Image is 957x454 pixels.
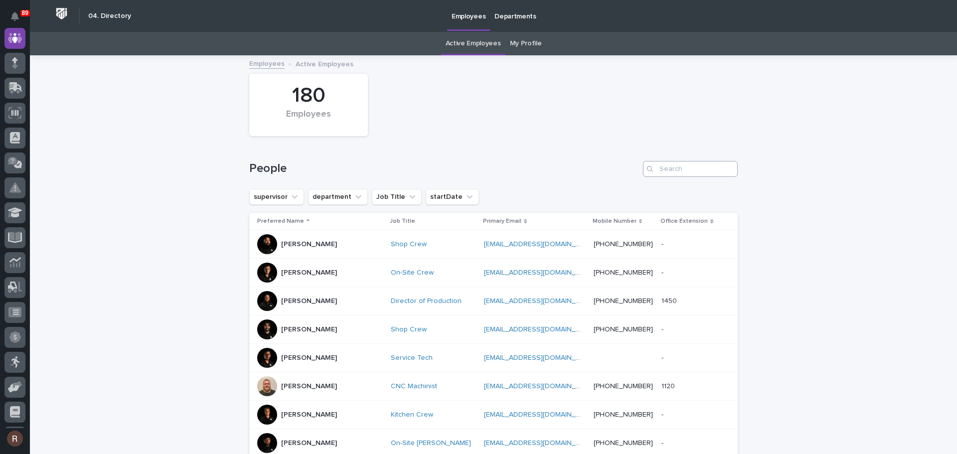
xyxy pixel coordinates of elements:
[249,315,738,344] tr: [PERSON_NAME]Shop Crew [EMAIL_ADDRESS][DOMAIN_NAME] [PHONE_NUMBER]--
[257,216,304,227] p: Preferred Name
[510,32,542,55] a: My Profile
[249,189,304,205] button: supervisor
[661,437,665,448] p: -
[391,382,437,391] a: CNC Machinist
[661,295,679,305] p: 1450
[484,326,597,333] a: [EMAIL_ADDRESS][DOMAIN_NAME]
[308,189,368,205] button: department
[281,439,337,448] p: [PERSON_NAME]
[426,189,479,205] button: startDate
[484,354,597,361] a: [EMAIL_ADDRESS][DOMAIN_NAME]
[391,240,427,249] a: Shop Crew
[391,325,427,334] a: Shop Crew
[594,298,653,304] a: [PHONE_NUMBER]
[661,267,665,277] p: -
[249,230,738,259] tr: [PERSON_NAME]Shop Crew [EMAIL_ADDRESS][DOMAIN_NAME] [PHONE_NUMBER]--
[249,401,738,429] tr: [PERSON_NAME]Kitchen Crew [EMAIL_ADDRESS][DOMAIN_NAME] [PHONE_NUMBER]--
[4,6,25,27] button: Notifications
[484,241,597,248] a: [EMAIL_ADDRESS][DOMAIN_NAME]
[281,297,337,305] p: [PERSON_NAME]
[661,323,665,334] p: -
[249,372,738,401] tr: [PERSON_NAME]CNC Machinist [EMAIL_ADDRESS][DOMAIN_NAME] [PHONE_NUMBER]11201120
[661,352,665,362] p: -
[594,241,653,248] a: [PHONE_NUMBER]
[266,109,351,130] div: Employees
[281,240,337,249] p: [PERSON_NAME]
[594,326,653,333] a: [PHONE_NUMBER]
[484,411,597,418] a: [EMAIL_ADDRESS][DOMAIN_NAME]
[391,411,433,419] a: Kitchen Crew
[661,238,665,249] p: -
[593,216,637,227] p: Mobile Number
[446,32,501,55] a: Active Employees
[22,9,28,16] p: 89
[4,428,25,449] button: users-avatar
[296,58,353,69] p: Active Employees
[484,269,597,276] a: [EMAIL_ADDRESS][DOMAIN_NAME]
[249,287,738,315] tr: [PERSON_NAME]Director of Production [EMAIL_ADDRESS][DOMAIN_NAME] [PHONE_NUMBER]14501450
[12,12,25,28] div: Notifications89
[391,297,462,305] a: Director of Production
[661,380,677,391] p: 1120
[660,216,708,227] p: Office Extension
[249,259,738,287] tr: [PERSON_NAME]On-Site Crew [EMAIL_ADDRESS][DOMAIN_NAME] [PHONE_NUMBER]--
[281,354,337,362] p: [PERSON_NAME]
[52,4,71,23] img: Workspace Logo
[281,325,337,334] p: [PERSON_NAME]
[266,83,351,108] div: 180
[594,269,653,276] a: [PHONE_NUMBER]
[484,383,597,390] a: [EMAIL_ADDRESS][DOMAIN_NAME]
[661,409,665,419] p: -
[484,440,597,447] a: [EMAIL_ADDRESS][DOMAIN_NAME]
[391,354,433,362] a: Service Tech
[643,161,738,177] input: Search
[390,216,415,227] p: Job Title
[484,298,597,304] a: [EMAIL_ADDRESS][DOMAIN_NAME]
[281,411,337,419] p: [PERSON_NAME]
[372,189,422,205] button: Job Title
[391,439,471,448] a: On-Site [PERSON_NAME]
[249,161,639,176] h1: People
[594,383,653,390] a: [PHONE_NUMBER]
[594,440,653,447] a: [PHONE_NUMBER]
[249,344,738,372] tr: [PERSON_NAME]Service Tech [EMAIL_ADDRESS][DOMAIN_NAME] --
[281,269,337,277] p: [PERSON_NAME]
[483,216,521,227] p: Primary Email
[249,57,285,69] a: Employees
[594,411,653,418] a: [PHONE_NUMBER]
[391,269,434,277] a: On-Site Crew
[88,12,131,20] h2: 04. Directory
[281,382,337,391] p: [PERSON_NAME]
